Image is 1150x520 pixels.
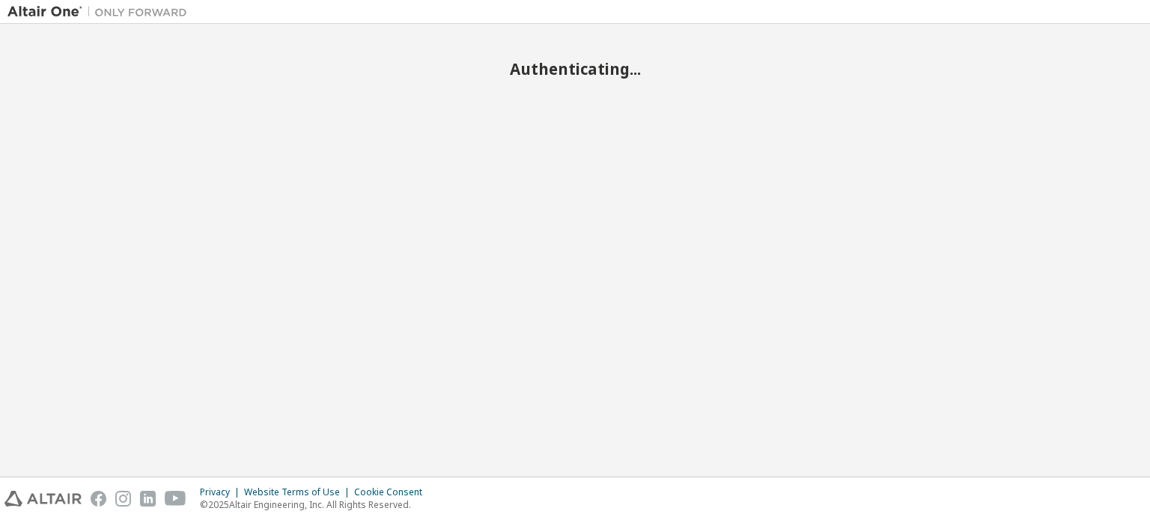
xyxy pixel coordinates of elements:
[115,491,131,507] img: instagram.svg
[165,491,186,507] img: youtube.svg
[7,59,1143,79] h2: Authenticating...
[91,491,106,507] img: facebook.svg
[4,491,82,507] img: altair_logo.svg
[140,491,156,507] img: linkedin.svg
[200,498,431,511] p: © 2025 Altair Engineering, Inc. All Rights Reserved.
[244,486,354,498] div: Website Terms of Use
[200,486,244,498] div: Privacy
[7,4,195,19] img: Altair One
[354,486,431,498] div: Cookie Consent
